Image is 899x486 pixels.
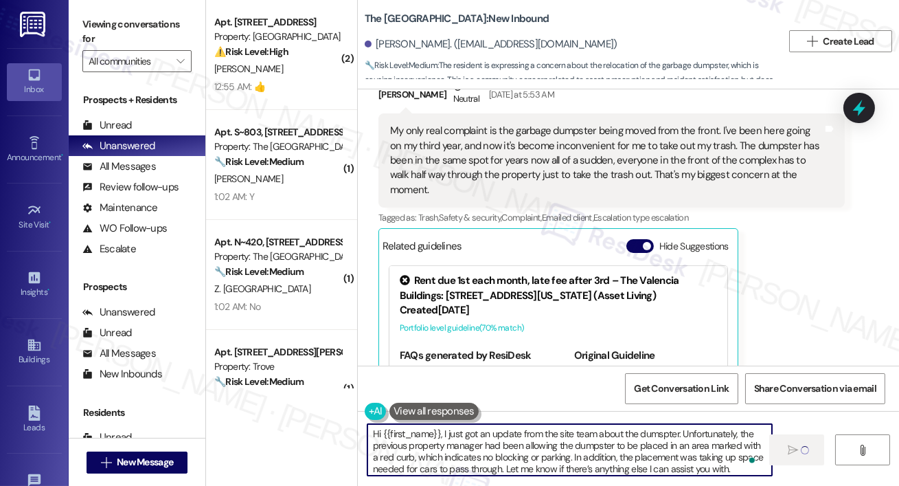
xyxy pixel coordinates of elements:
span: Escalation type escalation [593,212,688,223]
button: Get Conversation Link [625,373,738,404]
a: Buildings [7,333,62,371]
span: Trash , [418,212,439,223]
div: Neutral [451,80,482,109]
strong: ⚠️ Risk Level: High [214,45,288,58]
span: Z. [GEOGRAPHIC_DATA] [214,283,310,295]
i:  [788,445,798,456]
span: Share Conversation via email [754,382,876,396]
div: Apt. [STREET_ADDRESS][PERSON_NAME] [214,345,341,360]
div: Apt. N~420, [STREET_ADDRESS] [214,235,341,250]
div: 1:02 AM: No [214,300,260,313]
input: All communities [89,50,170,72]
strong: 🔧 Risk Level: Medium [365,60,437,71]
span: • [61,151,63,160]
div: Apt. S~803, [STREET_ADDRESS] [214,125,341,140]
span: [PERSON_NAME] [214,63,283,75]
div: Property: The [GEOGRAPHIC_DATA] [214,250,341,264]
div: Property: The [GEOGRAPHIC_DATA] [214,140,341,154]
div: WO Follow-ups [82,221,167,236]
textarea: To enrich screen reader interactions, please activate Accessibility in Grammarly extension settings [367,424,772,476]
div: Review follow-ups [82,180,179,195]
div: Unanswered [82,305,155,320]
div: 1:02 AM: Y [214,190,254,203]
div: Maintenance [82,201,158,215]
i:  [857,445,867,456]
span: • [47,285,49,295]
a: Leads [7,401,62,439]
div: Prospects [69,280,205,294]
img: ResiDesk Logo [20,12,48,37]
div: Property: [GEOGRAPHIC_DATA] [214,30,341,44]
b: FAQs generated by ResiDesk AI [400,349,532,377]
div: [DATE] at 5:53 AM [486,87,554,102]
div: Unread [82,430,132,445]
div: Unread [82,118,132,133]
span: : The resident is expressing a concern about the relocation of the garbage dumpster, which is cau... [365,58,782,102]
div: Portfolio level guideline ( 70 % match) [400,321,717,335]
div: 12:55 AM: 👍 [214,80,265,93]
span: Create Lead [823,34,874,49]
div: Residents [69,406,205,420]
div: Apt. [STREET_ADDRESS] [214,15,341,30]
div: View original document here [574,363,717,393]
a: Insights • [7,266,62,303]
div: New Inbounds [82,367,162,382]
div: Rent due 1st each month, late fee after 3rd – The Valencia Buildings: [STREET_ADDRESS][US_STATE] ... [400,274,717,303]
div: [PERSON_NAME] [378,80,845,113]
span: New Message [117,455,173,470]
strong: 🔧 Risk Level: Medium [214,375,304,388]
i:  [101,457,111,468]
a: Site Visit • [7,199,62,236]
span: Emailed client , [542,212,593,223]
button: New Message [87,452,188,474]
div: Unanswered [82,139,155,153]
span: Complaint , [501,212,542,223]
i:  [807,36,817,47]
span: • [49,218,52,228]
strong: 🔧 Risk Level: Medium [214,155,304,168]
strong: 🔧 Risk Level: Medium [214,265,304,278]
div: My only real complaint is the garbage dumpster being moved from the front. I've been here going o... [390,124,823,197]
label: Viewing conversations for [82,14,192,50]
div: All Messages [82,346,156,361]
span: Get Conversation Link [634,382,729,396]
b: Original Guideline [574,349,655,362]
span: [PERSON_NAME] [214,173,283,185]
div: Unread [82,326,132,340]
div: Tagged as: [378,208,845,228]
div: Escalate [82,242,136,256]
div: Property: Trove [214,360,341,374]
div: Related guidelines [383,239,462,259]
div: [PERSON_NAME]. ([EMAIL_ADDRESS][DOMAIN_NAME]) [365,37,617,52]
div: Created [DATE] [400,303,717,318]
button: Share Conversation via email [745,373,885,404]
label: Hide Suggestions [659,239,729,254]
div: All Messages [82,159,156,174]
div: Prospects + Residents [69,93,205,107]
b: The [GEOGRAPHIC_DATA]: New Inbound [365,12,549,26]
a: Inbox [7,63,62,100]
button: Create Lead [789,30,892,52]
i:  [177,56,184,67]
span: Safety & security , [439,212,501,223]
